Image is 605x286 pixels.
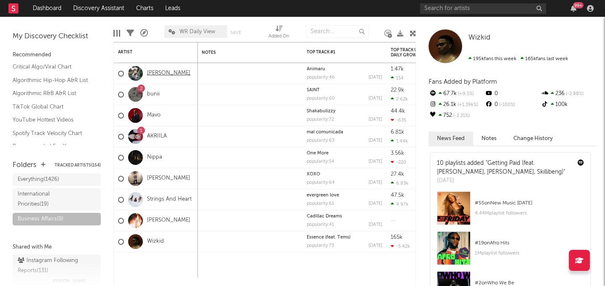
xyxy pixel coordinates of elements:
[307,244,334,248] div: popularity: 73
[118,50,181,55] div: Artist
[391,180,408,186] div: 6.83k
[420,3,546,14] input: Search for artists
[391,193,404,198] div: 47.5k
[307,50,370,55] div: Top Track #1
[307,109,382,114] div: Shakabulizzy
[391,201,408,207] div: 4.97k
[307,88,382,93] div: SAINT
[307,130,343,135] a: mal comunicada
[468,56,568,61] span: 165k fans last week
[475,198,584,208] div: # 55 on New Music [DATE]
[391,48,454,58] div: Top Track US Audio Streams Daily Growth
[391,159,406,165] div: -220
[53,276,86,286] span: [PERSON_NAME]
[307,88,320,93] a: SAINT
[391,66,404,72] div: 1.47k
[307,235,350,240] a: Essence (feat. Tems)
[18,175,59,185] div: Everything ( 1426 )
[368,138,382,143] div: [DATE]
[307,235,382,240] div: Essence (feat. Tems)
[268,32,289,42] div: Added On
[368,159,382,164] div: [DATE]
[202,50,286,55] div: Notes
[429,110,484,121] div: 752
[431,191,590,231] a: #55onNew Music [DATE]4.44Mplaylist followers
[13,115,92,124] a: YouTube Hottest Videos
[13,32,101,42] div: My Discovery Checklist
[431,231,590,271] a: #19onAfro Hits1Mplaylist followers
[13,129,92,138] a: Spotify Track Velocity Chart
[475,208,584,218] div: 4.44M playlist followers
[484,88,540,99] div: 0
[147,112,160,119] a: Mavo
[468,34,490,41] span: Wizkid
[368,201,382,206] div: [DATE]
[456,103,478,107] span: +1.39k %
[18,214,63,224] div: Business Affairs ( 9 )
[391,87,404,93] div: 22.9k
[307,193,339,198] a: evergreen love
[368,222,382,227] div: [DATE]
[13,173,101,186] a: Everything(1426)
[468,56,516,61] span: 195k fans this week
[437,160,565,175] a: "Getting Paid ​(f​eat​. [PERSON_NAME], [PERSON_NAME], Skillibeng​)"
[147,238,164,245] a: Wizkid
[307,172,382,177] div: XOXO
[468,34,490,42] a: Wizkid
[13,242,101,252] div: Shared with Me
[18,256,94,276] div: Instagram Following Reports ( 131 )
[307,222,334,227] div: popularity: 41
[429,88,484,99] div: 67.7k
[391,117,406,123] div: -635
[473,132,505,146] button: Notes
[307,193,382,198] div: evergreen love
[13,89,92,98] a: Algorithmic R&B A&R List
[565,92,584,96] span: -2.88 %
[475,238,584,248] div: # 19 on Afro Hits
[429,79,497,85] span: Fans Added by Platform
[391,235,402,240] div: 165k
[13,213,101,225] a: Business Affairs(9)
[126,21,134,45] div: Filters
[307,130,382,135] div: mal comunicada
[391,172,404,177] div: 27.4k
[391,130,404,135] div: 6.81k
[18,189,77,209] div: International Priorities ( 19 )
[368,180,382,185] div: [DATE]
[484,99,540,110] div: 0
[368,96,382,101] div: [DATE]
[437,177,571,185] div: [DATE]
[113,21,120,45] div: Edit Columns
[368,117,382,122] div: [DATE]
[307,172,320,177] a: XOXO
[147,175,190,182] a: [PERSON_NAME]
[55,163,101,167] button: Tracked Artists(154)
[541,99,597,110] div: 100k
[391,244,410,249] div: -5.42k
[13,188,101,211] a: International Priorities(19)
[307,138,334,143] div: popularity: 63
[307,180,335,185] div: popularity: 64
[140,21,148,45] div: A&R Pipeline
[391,75,404,81] div: 154
[147,133,167,140] a: AKRIILA
[391,151,404,156] div: 3.56k
[13,76,92,85] a: Algorithmic Hip-Hop A&R List
[307,151,329,156] a: One More
[268,21,289,45] div: Added On
[13,142,92,151] a: Recommended For You
[452,114,470,118] span: -2.21 %
[307,214,342,219] a: Cadillac Dreams
[498,103,515,107] span: -100 %
[307,96,335,101] div: popularity: 60
[147,70,190,77] a: [PERSON_NAME]
[429,132,473,146] button: News Feed
[391,138,408,144] div: 1.44k
[307,201,334,206] div: popularity: 61
[391,109,405,114] div: 44.4k
[306,25,369,38] input: Search...
[147,217,190,224] a: [PERSON_NAME]
[147,196,192,203] a: Strings And Heart
[307,159,334,164] div: popularity: 54
[475,248,584,258] div: 1M playlist followers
